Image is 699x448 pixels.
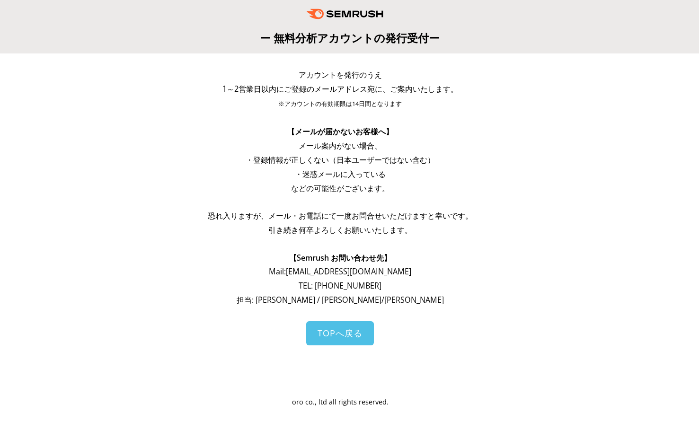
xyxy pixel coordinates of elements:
[237,295,444,305] span: 担当: [PERSON_NAME] / [PERSON_NAME]/[PERSON_NAME]
[299,281,381,291] span: TEL: [PHONE_NUMBER]
[269,266,411,277] span: Mail: [EMAIL_ADDRESS][DOMAIN_NAME]
[295,169,386,179] span: ・迷惑メールに入っている
[222,84,458,94] span: 1～2営業日以内にご登録のメールアドレス宛に、ご案内いたします。
[246,155,435,165] span: ・登録情報が正しくない（日本ユーザーではない含む）
[306,321,374,345] a: TOPへ戻る
[260,30,440,45] span: ー 無料分析アカウントの発行受付ー
[268,225,412,235] span: 引き続き何卒よろしくお願いいたします。
[208,211,473,221] span: 恐れ入りますが、メール・お電話にて一度お問合せいただけますと幸いです。
[299,141,382,151] span: メール案内がない場合、
[278,100,402,108] span: ※アカウントの有効期限は14日間となります
[291,183,389,193] span: などの可能性がございます。
[292,397,389,406] span: oro co., ltd all rights reserved.
[299,70,382,80] span: アカウントを発行のうえ
[318,327,363,339] span: TOPへ戻る
[289,253,391,263] span: 【Semrush お問い合わせ先】
[287,126,393,137] span: 【メールが届かないお客様へ】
